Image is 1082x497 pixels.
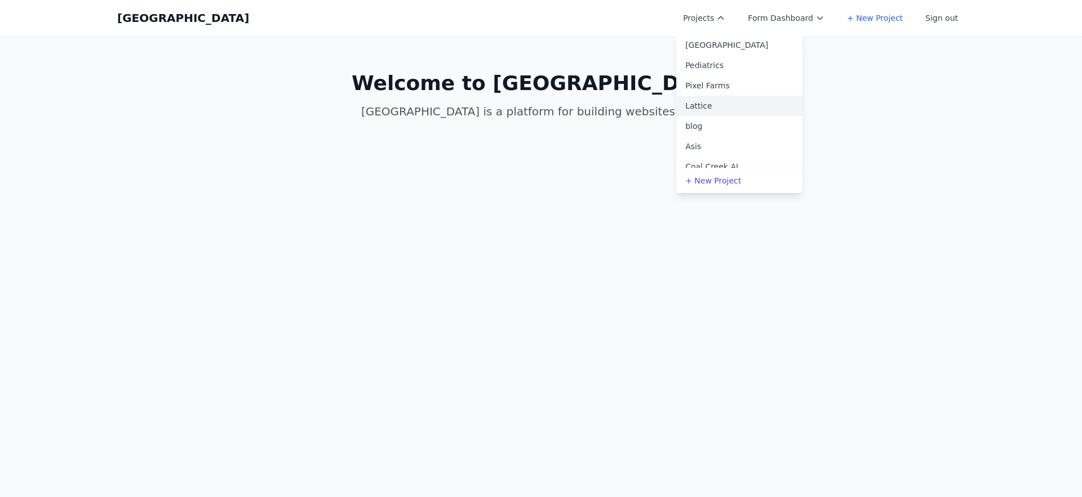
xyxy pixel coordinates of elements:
[676,55,802,75] a: Pediatrics
[676,75,802,96] a: Pixel Farms
[325,104,757,119] p: [GEOGRAPHIC_DATA] is a platform for building websites with AI.
[676,136,802,156] a: Asis
[676,8,732,28] button: Projects
[325,72,757,95] h1: Welcome to [GEOGRAPHIC_DATA]
[676,116,802,136] a: blog
[676,35,802,55] a: [GEOGRAPHIC_DATA]
[840,8,910,28] a: + New Project
[676,96,802,116] a: Lattice
[919,8,965,28] button: Sign out
[741,8,831,28] button: Form Dashboard
[117,10,249,26] a: [GEOGRAPHIC_DATA]
[676,171,802,191] a: + New Project
[676,156,802,177] a: Coal Creek AI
